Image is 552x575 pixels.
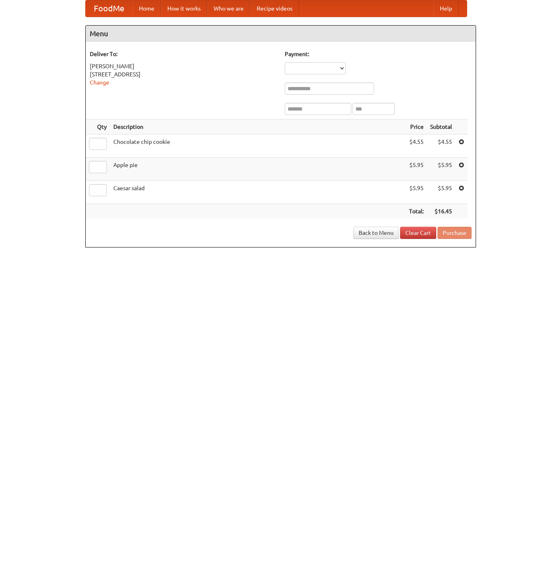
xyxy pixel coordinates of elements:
[161,0,207,17] a: How it works
[90,70,277,78] div: [STREET_ADDRESS]
[90,50,277,58] h5: Deliver To:
[406,204,427,219] th: Total:
[132,0,161,17] a: Home
[406,181,427,204] td: $5.95
[427,119,455,135] th: Subtotal
[353,227,399,239] a: Back to Menu
[433,0,459,17] a: Help
[86,26,476,42] h4: Menu
[406,158,427,181] td: $5.95
[86,0,132,17] a: FoodMe
[285,50,472,58] h5: Payment:
[110,158,406,181] td: Apple pie
[427,204,455,219] th: $16.45
[86,119,110,135] th: Qty
[207,0,250,17] a: Who we are
[110,119,406,135] th: Description
[406,135,427,158] td: $4.55
[400,227,436,239] a: Clear Cart
[250,0,299,17] a: Recipe videos
[406,119,427,135] th: Price
[437,227,472,239] button: Purchase
[110,181,406,204] td: Caesar salad
[427,181,455,204] td: $5.95
[110,135,406,158] td: Chocolate chip cookie
[427,135,455,158] td: $4.55
[90,79,109,86] a: Change
[427,158,455,181] td: $5.95
[90,62,277,70] div: [PERSON_NAME]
